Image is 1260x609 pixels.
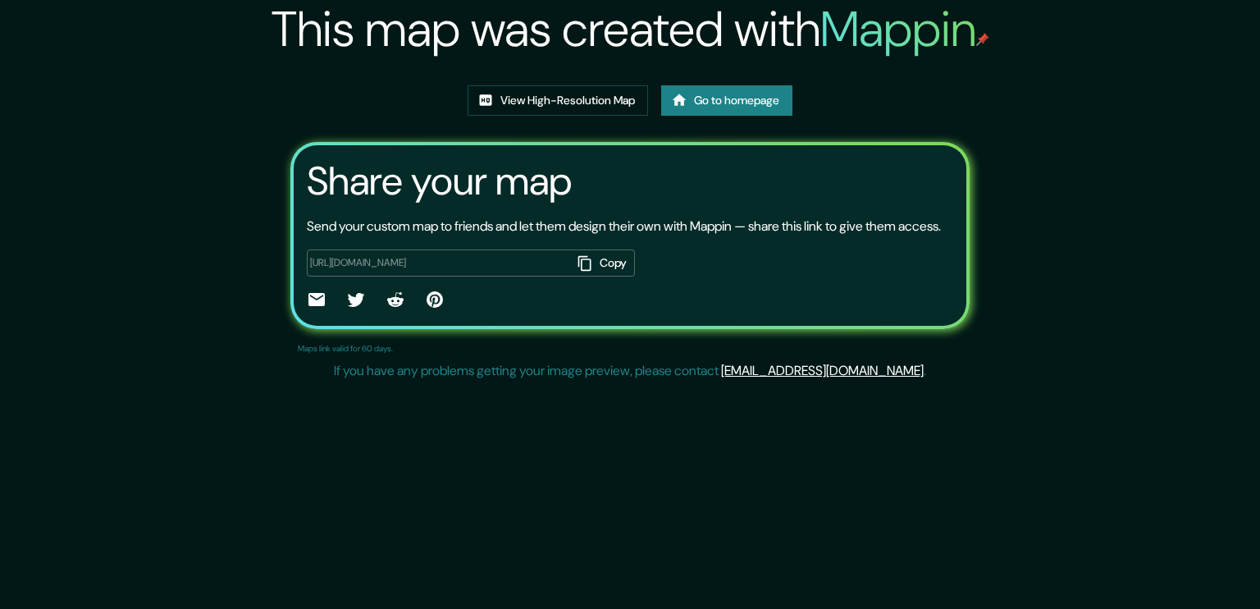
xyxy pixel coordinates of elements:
p: Send your custom map to friends and let them design their own with Mappin — share this link to gi... [307,217,941,236]
a: View High-Resolution Map [468,85,648,116]
img: mappin-pin [976,33,989,46]
p: Maps link valid for 60 days. [298,342,393,355]
a: [EMAIL_ADDRESS][DOMAIN_NAME] [721,362,924,379]
a: Go to homepage [661,85,792,116]
p: If you have any problems getting your image preview, please contact . [334,361,926,381]
button: Copy [571,250,635,277]
h3: Share your map [307,158,572,204]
